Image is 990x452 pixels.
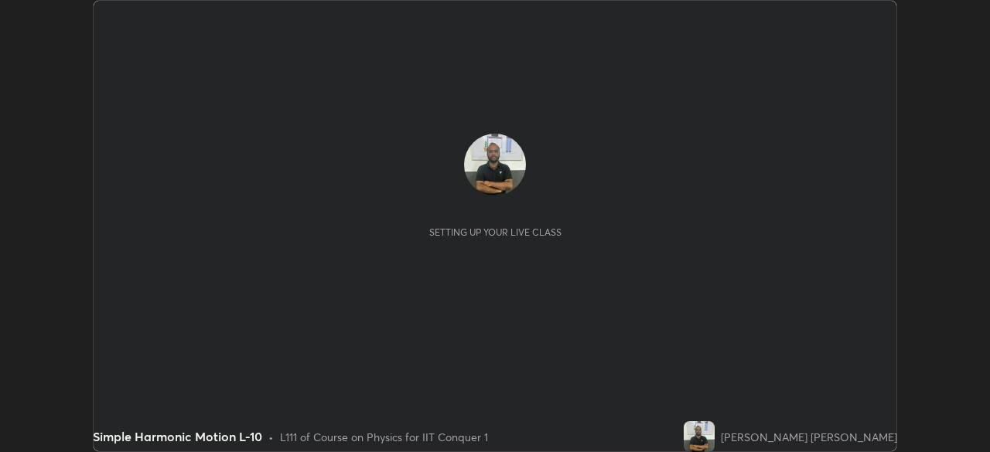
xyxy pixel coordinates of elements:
div: L111 of Course on Physics for IIT Conquer 1 [280,429,488,445]
div: Simple Harmonic Motion L-10 [93,427,262,446]
div: Setting up your live class [429,226,562,238]
div: • [268,429,274,445]
div: [PERSON_NAME] [PERSON_NAME] [721,429,897,445]
img: e04d73a994264d18b7f449a5a63260c4.jpg [684,421,715,452]
img: e04d73a994264d18b7f449a5a63260c4.jpg [464,134,526,195]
